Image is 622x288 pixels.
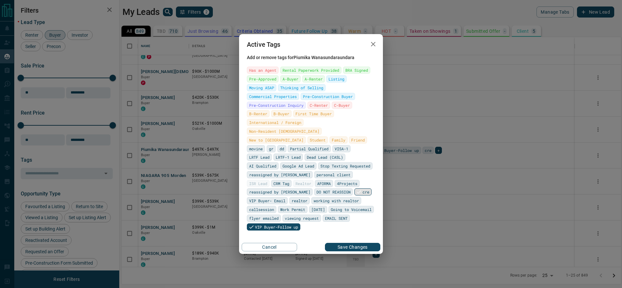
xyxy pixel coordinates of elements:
[307,154,343,160] span: Dead Lead (CASL)
[247,67,279,74] div: Has an Agent
[307,102,330,109] div: C-Renter
[247,215,281,222] div: flyer emailed
[247,171,313,178] div: reassigned by [PERSON_NAME]
[325,215,348,221] span: EMAIL SENT
[249,128,319,134] span: Non-Resident [DEMOGRAPHIC_DATA]
[273,154,303,161] div: LRTF-1 Lead
[249,93,297,100] span: Commercial Properties
[310,102,328,108] span: C-Renter
[292,197,307,204] span: realtor
[317,180,331,187] span: AFORMA
[247,162,279,169] div: AI Qualified
[301,93,355,100] div: Pre-Construction Buyer
[349,136,367,144] div: Friend
[310,137,326,143] span: Student
[255,224,298,230] span: VIP Buyer-Follow up
[247,75,279,82] div: Pre-Approved
[247,102,306,109] div: Pre-Construction Inquiry
[247,110,270,117] div: B-Renter
[277,145,286,152] div: dd
[247,154,272,161] div: LRTF Lead
[249,84,274,91] span: Moving ASAP
[282,76,298,82] span: A-Buyer
[343,67,370,74] div: BRA Signed
[249,110,267,117] span: B-Renter
[303,93,353,100] span: Pre-Construction Buyer
[271,180,292,187] div: CRM Tag
[335,180,360,187] div: 4Projects
[247,197,288,204] div: VIP Buyer- Email
[247,136,306,144] div: New to [GEOGRAPHIC_DATA]
[328,206,374,213] div: Going to Voicemail
[317,189,351,195] span: DO NOT REASSIGN
[285,215,319,221] span: viewing request
[331,206,372,213] span: Going to Voicemail
[249,76,276,82] span: Pre-Approved
[289,197,310,204] div: realtor
[278,206,307,213] div: Work Permit
[295,110,332,117] span: First Time Buyer
[314,188,353,195] div: DO NOT REASSIGN
[326,75,347,82] div: Listing
[282,163,314,169] span: Google Ad Lead
[247,145,265,152] div: movine
[249,102,304,108] span: Pre-Construction Inquiry
[320,163,370,169] span: Stop Texting Requested
[329,136,348,144] div: Family
[280,67,341,74] div: Rental Paperwork Provided
[249,171,310,178] span: reassigned by [PERSON_NAME]
[323,215,350,222] div: EMAIL SENT
[307,136,328,144] div: Student
[314,197,359,204] span: working with realtor
[363,189,369,195] span: cre
[311,197,361,204] div: working with realtor
[249,154,270,160] span: LRTF Lead
[309,206,327,213] div: [DATE]
[302,75,325,82] div: A-Renter
[273,180,289,187] span: CRM Tag
[247,119,304,126] div: International / Foreign
[332,137,345,143] span: Family
[269,145,273,152] span: gr
[249,189,310,195] span: reassigned by [PERSON_NAME]
[249,163,276,169] span: AI Qualified
[249,206,274,213] span: callsession
[305,76,323,82] span: A-Renter
[282,215,321,222] div: viewing request
[247,84,276,91] div: Moving ASAP
[247,206,276,213] div: callsession
[282,67,339,73] span: Rental Paperwork Provided
[273,110,289,117] span: B-Buyer
[280,75,301,82] div: A-Buyer
[280,162,317,169] div: Google Ad Lead
[276,154,301,160] span: LRTF-1 Lead
[290,145,328,152] span: Partial Qualified
[247,55,375,60] span: Add or remove tags for Piumika Wanasundaraundara
[334,102,350,108] span: C-Buyer
[249,119,301,126] span: International / Foreign
[337,180,357,187] span: 4Projects
[305,154,345,161] div: Dead Lead (CASL)
[332,102,352,109] div: C-Buyer
[293,110,334,117] div: First Time Buyer
[247,188,313,195] div: reassigned by [PERSON_NAME]
[332,145,351,152] div: VISA-1
[249,137,304,143] span: New to [GEOGRAPHIC_DATA]
[280,206,305,213] span: Work Permit
[288,145,331,152] div: Partial Qualified
[249,145,263,152] span: movine
[278,84,326,91] div: Thinking of Selling
[325,243,380,251] button: Save Changes
[354,188,372,195] div: cre
[239,34,288,55] h2: Active Tags
[280,84,323,91] span: Thinking of Selling
[242,243,297,251] button: Cancel
[271,110,292,117] div: B-Buyer
[318,162,373,169] div: Stop Texting Requested
[249,197,285,204] span: VIP Buyer- Email
[315,180,333,187] div: AFORMA
[345,67,368,73] span: BRA Signed
[280,145,284,152] span: dd
[311,206,325,213] span: [DATE]
[247,128,322,135] div: Non-Resident [DEMOGRAPHIC_DATA]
